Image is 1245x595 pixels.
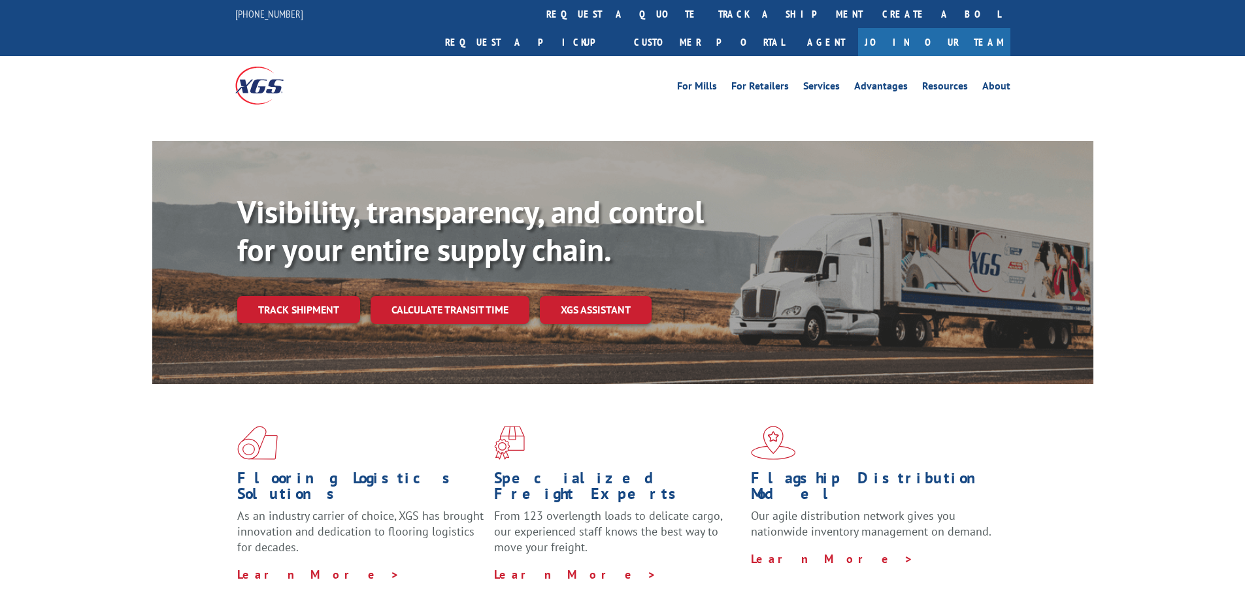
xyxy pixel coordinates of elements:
[371,296,529,324] a: Calculate transit time
[858,28,1010,56] a: Join Our Team
[731,81,789,95] a: For Retailers
[235,7,303,20] a: [PHONE_NUMBER]
[237,426,278,460] img: xgs-icon-total-supply-chain-intelligence-red
[854,81,908,95] a: Advantages
[494,567,657,582] a: Learn More >
[677,81,717,95] a: For Mills
[751,551,914,566] a: Learn More >
[237,508,484,555] span: As an industry carrier of choice, XGS has brought innovation and dedication to flooring logistics...
[237,296,360,323] a: Track shipment
[803,81,840,95] a: Services
[624,28,794,56] a: Customer Portal
[435,28,624,56] a: Request a pickup
[922,81,968,95] a: Resources
[751,508,991,539] span: Our agile distribution network gives you nationwide inventory management on demand.
[751,426,796,460] img: xgs-icon-flagship-distribution-model-red
[494,470,741,508] h1: Specialized Freight Experts
[540,296,652,324] a: XGS ASSISTANT
[237,191,704,270] b: Visibility, transparency, and control for your entire supply chain.
[494,508,741,566] p: From 123 overlength loads to delicate cargo, our experienced staff knows the best way to move you...
[237,567,400,582] a: Learn More >
[794,28,858,56] a: Agent
[751,470,998,508] h1: Flagship Distribution Model
[982,81,1010,95] a: About
[494,426,525,460] img: xgs-icon-focused-on-flooring-red
[237,470,484,508] h1: Flooring Logistics Solutions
